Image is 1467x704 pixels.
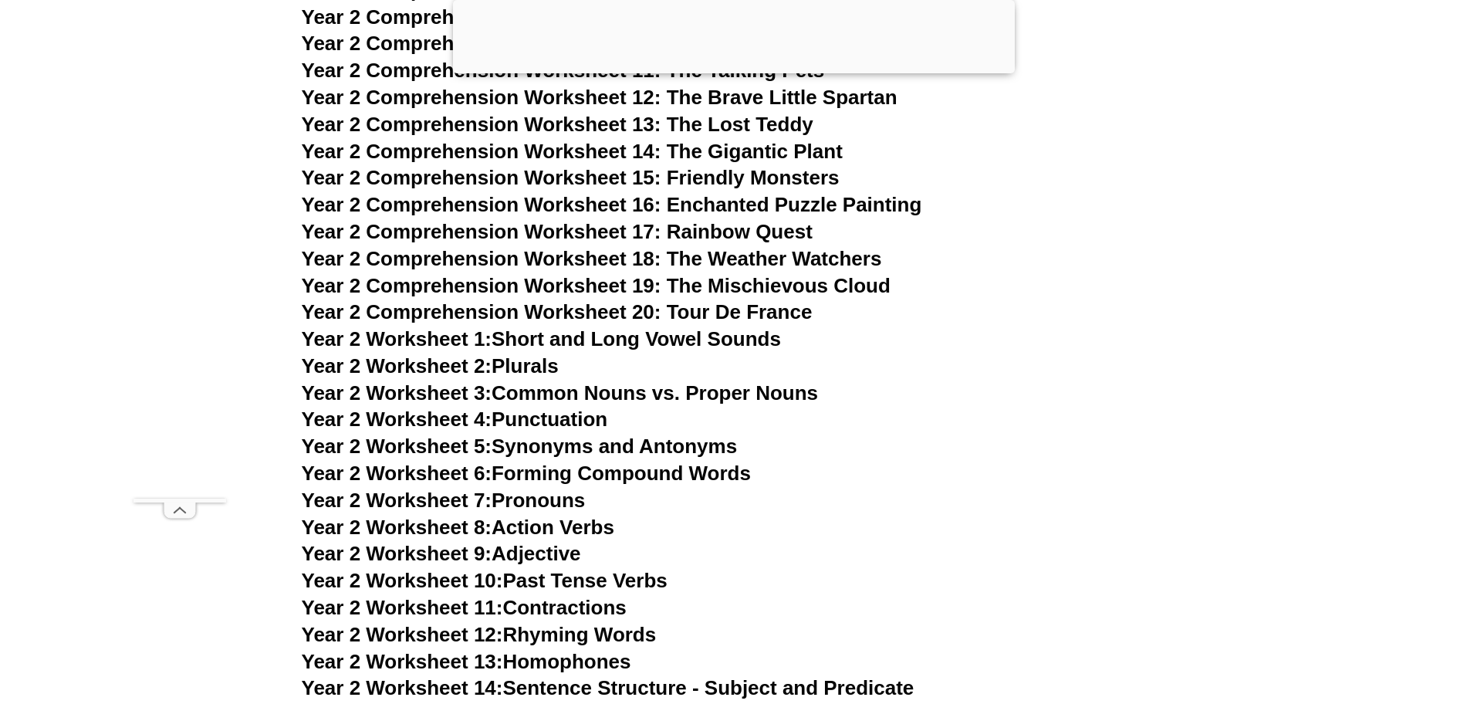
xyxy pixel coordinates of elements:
span: Year 2 Worksheet 3: [302,381,492,404]
a: Year 2 Comprehension Worksheet 12: The Brave Little Spartan [302,86,897,109]
a: Year 2 Worksheet 12:Rhyming Words [302,623,657,646]
a: Year 2 Comprehension Worksheet 20: Tour De France [302,300,813,323]
a: Year 2 Comprehension Worksheet 13: The Lost Teddy [302,113,813,136]
a: Year 2 Worksheet 4:Punctuation [302,408,608,431]
a: Year 2 Worksheet 10:Past Tense Verbs [302,569,668,592]
a: Year 2 Worksheet 6:Forming Compound Words [302,462,751,485]
a: Year 2 Comprehension Worksheet 18: The Weather Watchers [302,247,882,270]
span: Year 2 Worksheet 5: [302,435,492,458]
span: Year 2 Worksheet 14: [302,676,503,699]
a: Year 2 Comprehension Worksheet 9: The Dancing Shoes [302,5,842,29]
a: Year 2 Comprehension Worksheet 11: The Talking Pets [302,59,825,82]
a: Year 2 Worksheet 2:Plurals [302,354,559,377]
a: Year 2 Worksheet 3:Common Nouns vs. Proper Nouns [302,381,819,404]
a: Year 2 Comprehension Worksheet 10: The Cupcake Contest [302,32,872,55]
span: Year 2 Worksheet 7: [302,489,492,512]
a: Year 2 Worksheet 13:Homophones [302,650,631,673]
a: Year 2 Worksheet 11:Contractions [302,596,627,619]
a: Year 2 Worksheet 1:Short and Long Vowel Sounds [302,327,781,350]
span: Year 2 Worksheet 13: [302,650,503,673]
iframe: Advertisement [134,36,226,499]
a: Year 2 Comprehension Worksheet 17: Rainbow Quest [302,220,813,243]
a: Year 2 Worksheet 5:Synonyms and Antonyms [302,435,738,458]
a: Year 2 Worksheet 14:Sentence Structure - Subject and Predicate [302,676,914,699]
span: Year 2 Worksheet 9: [302,542,492,565]
span: Year 2 Worksheet 6: [302,462,492,485]
span: Year 2 Worksheet 8: [302,516,492,539]
span: Year 2 Worksheet 11: [302,596,503,619]
a: Year 2 Comprehension Worksheet 19: The Mischievous Cloud [302,274,891,297]
a: Year 2 Worksheet 7:Pronouns [302,489,586,512]
span: Year 2 Worksheet 2: [302,354,492,377]
span: Year 2 Worksheet 4: [302,408,492,431]
span: Year 2 Worksheet 10: [302,569,503,592]
span: Year 2 Worksheet 1: [302,327,492,350]
iframe: Chat Widget [1210,530,1467,704]
a: Year 2 Comprehension Worksheet 16: Enchanted Puzzle Painting [302,193,922,216]
a: Year 2 Comprehension Worksheet 14: The Gigantic Plant [302,140,843,163]
a: Year 2 Worksheet 8:Action Verbs [302,516,614,539]
a: Year 2 Worksheet 9:Adjective [302,542,581,565]
span: Year 2 Worksheet 12: [302,623,503,646]
a: Year 2 Comprehension Worksheet 15: Friendly Monsters [302,166,840,189]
